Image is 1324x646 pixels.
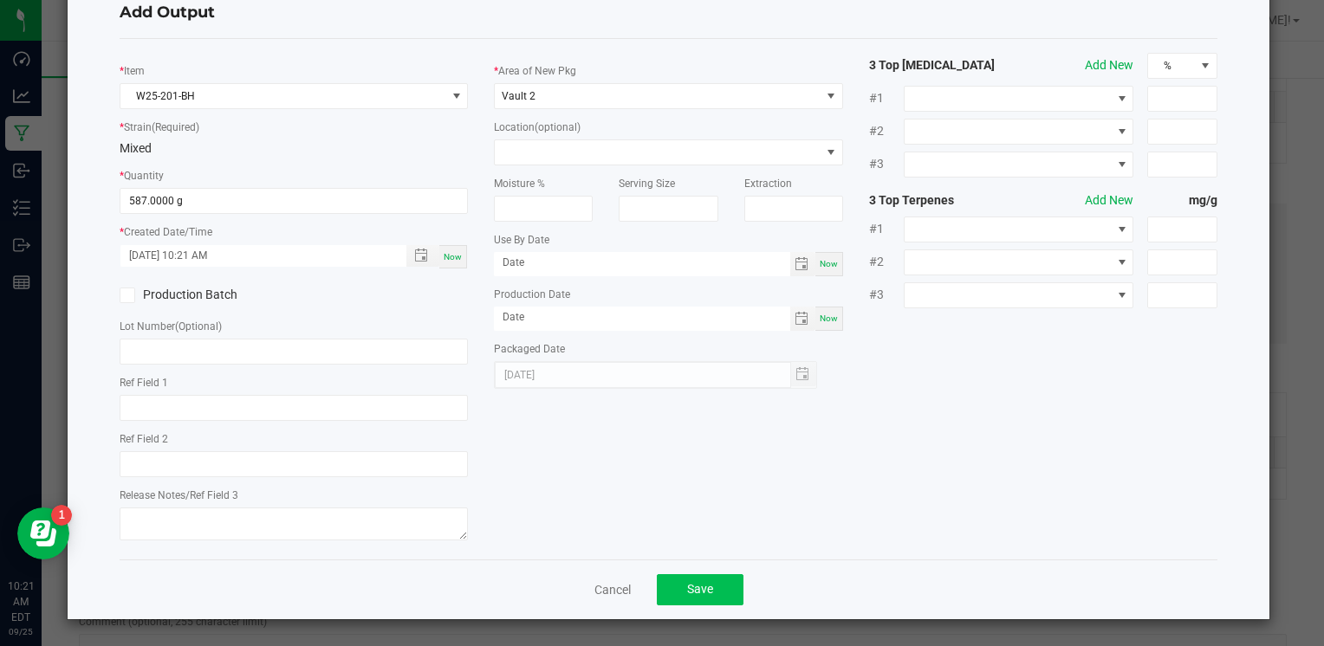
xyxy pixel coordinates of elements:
[120,488,238,503] label: Release Notes/Ref Field 3
[820,313,838,323] span: Now
[124,224,212,240] label: Created Date/Time
[502,90,535,102] span: Vault 2
[790,307,815,331] span: Toggle calendar
[869,253,904,271] span: #2
[1085,191,1133,210] button: Add New
[820,259,838,268] span: Now
[120,84,445,108] span: W25-201-BH
[444,252,462,262] span: Now
[120,286,281,304] label: Production Batch
[790,252,815,276] span: Toggle calendar
[494,176,545,191] label: Moisture %
[175,320,222,333] span: (Optional)
[120,141,152,155] span: Mixed
[498,63,576,79] label: Area of New Pkg
[152,121,199,133] span: (Required)
[687,582,713,596] span: Save
[494,341,565,357] label: Packaged Date
[124,120,199,135] label: Strain
[494,252,789,274] input: Date
[1147,191,1217,210] strong: mg/g
[1085,56,1133,74] button: Add New
[494,120,581,135] label: Location
[869,286,904,304] span: #3
[535,121,581,133] span: (optional)
[51,505,72,526] iframe: Resource center unread badge
[124,168,164,184] label: Quantity
[1148,54,1194,78] span: %
[869,220,904,238] span: #1
[120,431,168,447] label: Ref Field 2
[120,2,1217,24] h4: Add Output
[657,574,743,605] button: Save
[869,122,904,140] span: #2
[494,232,549,248] label: Use By Date
[494,307,789,328] input: Date
[17,507,69,559] iframe: Resource center
[494,287,570,302] label: Production Date
[120,319,222,334] label: Lot Number
[619,176,675,191] label: Serving Size
[869,155,904,173] span: #3
[120,375,168,391] label: Ref Field 1
[869,89,904,107] span: #1
[744,176,792,191] label: Extraction
[120,245,387,267] input: Created Datetime
[869,191,1009,210] strong: 3 Top Terpenes
[406,245,440,267] span: Toggle popup
[594,581,631,598] a: Cancel
[124,63,145,79] label: Item
[869,56,1009,74] strong: 3 Top [MEDICAL_DATA]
